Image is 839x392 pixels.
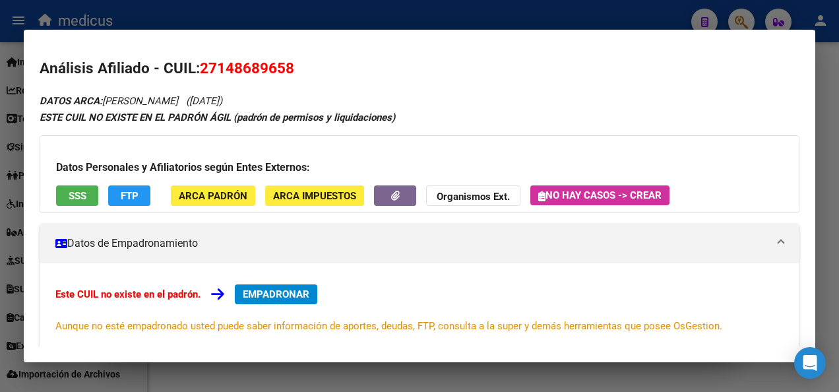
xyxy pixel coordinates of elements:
button: FTP [108,185,150,206]
span: ARCA Padrón [179,190,247,202]
div: Open Intercom Messenger [794,347,826,379]
mat-expansion-panel-header: Datos de Empadronamiento [40,224,799,263]
span: EMPADRONAR [243,288,309,300]
strong: Este CUIL no existe en el padrón. [55,288,201,300]
mat-panel-title: Datos de Empadronamiento [55,236,768,251]
span: Aunque no esté empadronado usted puede saber información de aportes, deudas, FTP, consulta a la s... [55,320,722,332]
span: SSS [69,190,86,202]
span: ARCA Impuestos [273,190,356,202]
span: [PERSON_NAME] [40,95,178,107]
button: ARCA Padrón [171,185,255,206]
h2: Análisis Afiliado - CUIL: [40,57,799,80]
strong: ESTE CUIL NO EXISTE EN EL PADRÓN ÁGIL (padrón de permisos y liquidaciones) [40,112,395,123]
button: No hay casos -> Crear [530,185,669,205]
strong: DATOS ARCA: [40,95,102,107]
button: EMPADRONAR [235,284,317,304]
div: Datos de Empadronamiento [40,263,799,354]
span: FTP [121,190,139,202]
button: ARCA Impuestos [265,185,364,206]
button: Organismos Ext. [426,185,520,206]
span: 27148689658 [200,59,294,77]
span: No hay casos -> Crear [538,189,662,201]
span: ([DATE]) [186,95,222,107]
button: SSS [56,185,98,206]
strong: Organismos Ext. [437,191,510,203]
h3: Datos Personales y Afiliatorios según Entes Externos: [56,160,783,176]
